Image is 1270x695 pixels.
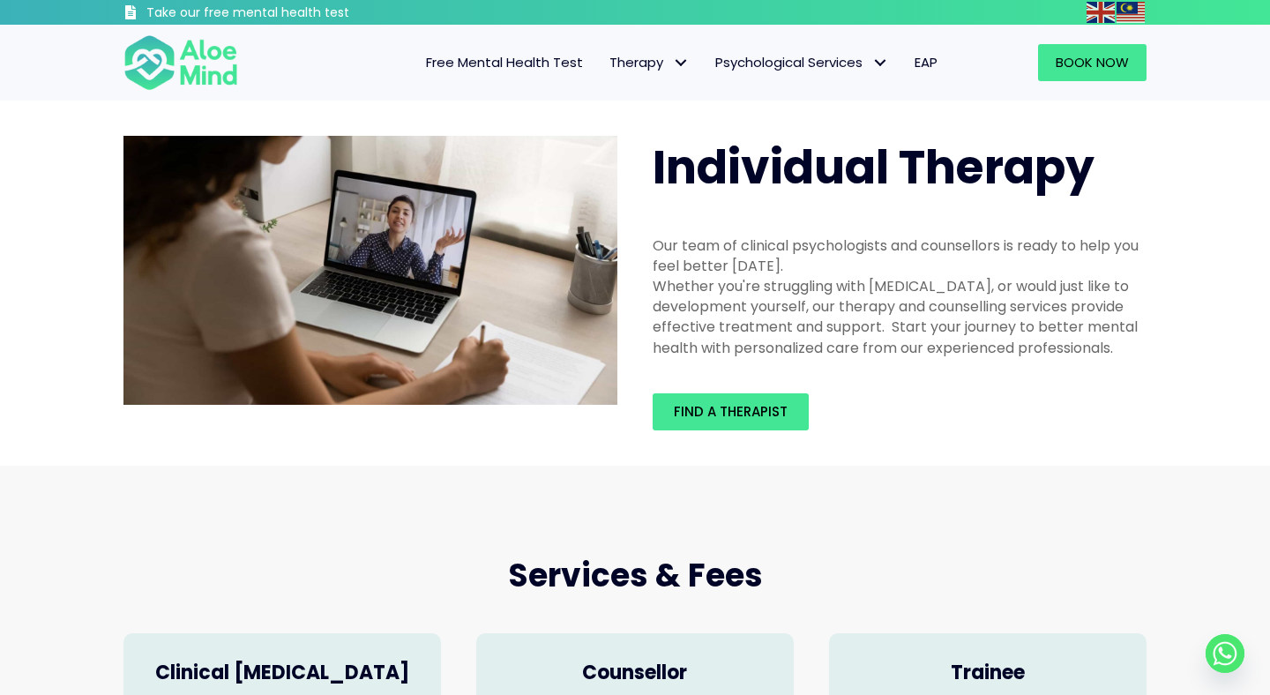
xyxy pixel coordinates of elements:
[668,50,693,76] span: Therapy: submenu
[494,660,776,687] h4: Counsellor
[123,4,444,25] a: Take our free mental health test
[674,402,788,421] span: Find a therapist
[123,34,238,92] img: Aloe mind Logo
[146,4,444,22] h3: Take our free mental health test
[715,53,888,71] span: Psychological Services
[596,44,702,81] a: TherapyTherapy: submenu
[653,135,1094,199] span: Individual Therapy
[847,660,1129,687] h4: Trainee
[1087,2,1115,23] img: en
[1117,2,1145,23] img: ms
[123,136,617,406] img: Therapy online individual
[915,53,938,71] span: EAP
[508,553,763,598] span: Services & Fees
[1056,53,1129,71] span: Book Now
[261,44,951,81] nav: Menu
[426,53,583,71] span: Free Mental Health Test
[653,393,809,430] a: Find a therapist
[1087,2,1117,22] a: English
[653,235,1147,276] div: Our team of clinical psychologists and counsellors is ready to help you feel better [DATE].
[609,53,689,71] span: Therapy
[702,44,901,81] a: Psychological ServicesPsychological Services: submenu
[141,660,423,687] h4: Clinical [MEDICAL_DATA]
[653,276,1147,358] div: Whether you're struggling with [MEDICAL_DATA], or would just like to development yourself, our th...
[867,50,893,76] span: Psychological Services: submenu
[1038,44,1147,81] a: Book Now
[901,44,951,81] a: EAP
[1117,2,1147,22] a: Malay
[1206,634,1244,673] a: Whatsapp
[413,44,596,81] a: Free Mental Health Test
